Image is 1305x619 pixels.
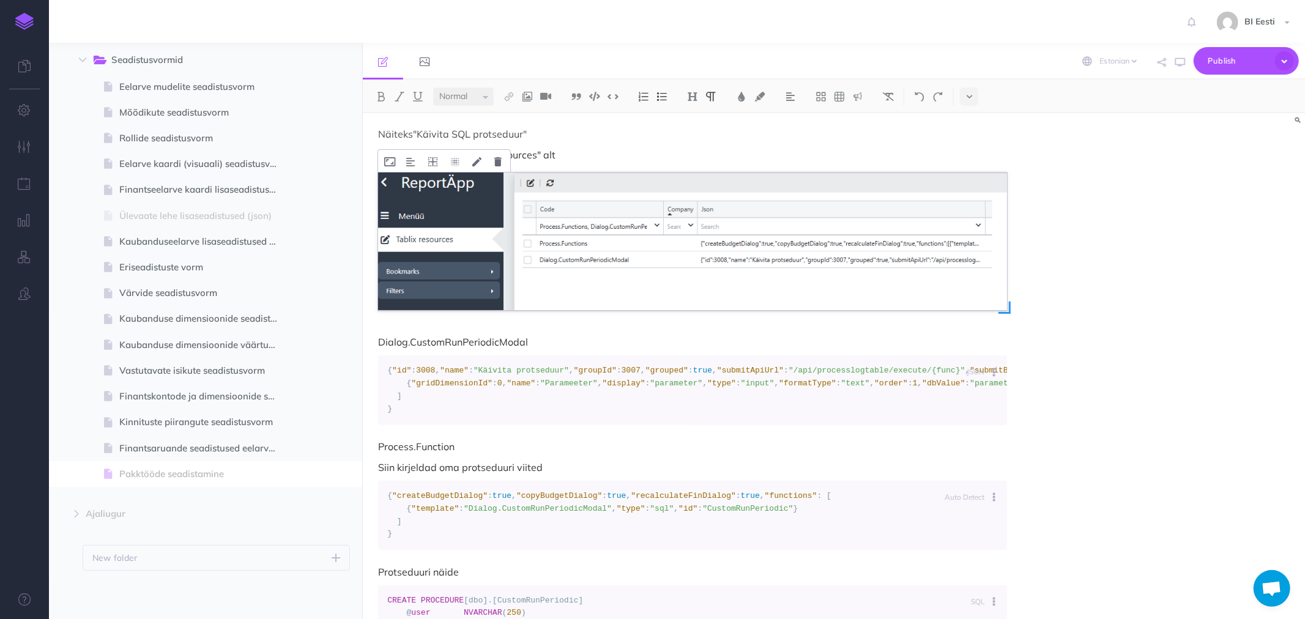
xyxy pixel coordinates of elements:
span: "recalculateFinDialog" [631,491,736,500]
button: Language [987,483,1007,511]
span: "CustomRunPeriodic" [702,504,793,513]
span: Seadistusvormid [111,53,270,69]
span: , [712,366,717,375]
span: : [411,366,416,375]
span: "template" [411,504,459,513]
span: Publish [1208,51,1269,70]
span: : [535,379,540,388]
span: "parameter" [650,379,702,388]
span: : [736,379,741,388]
img: Unordered list button [656,92,667,102]
img: Blockquote button [571,92,582,102]
span: , [626,491,631,500]
img: Text color button [736,92,747,102]
img: 7YKvU1iCAjSXR4COZlAj.png [378,172,1007,310]
img: Ordered list button [638,92,649,102]
span: "text" [841,379,870,388]
span: Kaubanduseelarve lisaseadistused (json) [119,234,289,249]
span: "name" [440,366,469,375]
img: Headings dropdown button [687,92,698,102]
span: : [493,379,497,388]
button: Publish [1194,47,1299,75]
span: Finantskontode ja dimensioonide seadistusvormid [119,389,289,404]
span: : [ { [387,491,831,513]
span: Eelarve mudelite seadistusvorm [119,80,289,94]
span: , [917,379,922,388]
img: Code block button [589,92,600,101]
img: Paragraph button [705,92,716,102]
span: Ülevaate lehe lisaseadistused (json) [119,209,289,223]
span: , [569,366,574,375]
span: 250 [507,608,521,617]
span: , [965,366,970,375]
img: Create table button [834,92,845,102]
span: "/api/processlogtable/execute/{func}" [789,366,965,375]
img: Callout dropdown menu button [852,92,863,102]
span: "input" [741,379,775,388]
small: JSON [967,367,984,376]
span: : [836,379,841,388]
span: "submitApiUrl" [717,366,784,375]
small: Auto Detect [945,492,984,502]
span: "Käivita protseduur" [474,366,569,375]
img: Inline code button [608,92,619,101]
span: 3007 [622,366,641,375]
span: 1 [913,379,918,388]
img: Bold button [376,92,387,102]
span: NVARCHAR [464,608,502,617]
span: : [459,504,464,513]
span: , [612,504,617,513]
span: PROCEDURE [421,596,464,605]
p: Seadistada saab Tablix Resources" alt [378,147,1007,162]
span: "display" [602,379,645,388]
img: Underline button [412,92,423,102]
img: Alignment dropdown menu button [406,157,415,167]
span: Ajaliugur [86,506,273,521]
span: , [511,491,516,500]
span: "gridDimensionId" [411,379,493,388]
span: , [435,366,440,375]
span: true [741,491,760,500]
p: Näiteks"Käivita SQL protseduur" [378,127,1007,141]
span: true [693,366,712,375]
span: true [607,491,626,500]
span: : [645,504,650,513]
span: : [617,366,622,375]
span: CREATE [387,596,416,605]
img: logo-mark.svg [15,13,34,30]
img: 9862dc5e82047a4d9ba6d08c04ce6da6.jpg [1217,12,1238,33]
span: Kaubanduse dimensioonide väärtused [119,338,289,352]
a: Avatud vestlus [1254,570,1290,607]
span: , [760,491,765,500]
button: Language [987,357,1007,385]
span: "groupId" [574,366,617,375]
span: { [387,366,392,375]
span: : [469,366,474,375]
span: : [697,504,702,513]
p: Siin kirjeldad oma protseduuri viited [378,460,1007,475]
span: , [869,379,874,388]
span: "type" [707,379,736,388]
p: Dialog.CustomRunPeriodicModal [378,335,1007,349]
span: : [784,366,789,375]
span: { [387,491,392,500]
span: "order" [874,379,908,388]
span: Finantsaruande seadistused eelarvele [119,441,289,456]
span: "sql" [650,504,674,513]
span: "id" [679,504,697,513]
span: } ] } [387,504,798,539]
span: 3008 [416,366,435,375]
span: "createBudgetDialog" [392,491,488,500]
span: : [645,379,650,388]
span: ( [502,608,507,617]
span: "Dialog.CustomRunPeriodicModal" [464,504,612,513]
span: 0 [497,379,502,388]
span: "formatType" [779,379,836,388]
span: "type" [617,504,645,513]
span: : [908,379,913,388]
img: Text background color button [754,92,765,102]
span: , [641,366,645,375]
span: Kinnituste piirangute seadistusvorm [119,415,289,429]
span: "dbValue" [922,379,965,388]
p: New folder [92,551,138,565]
